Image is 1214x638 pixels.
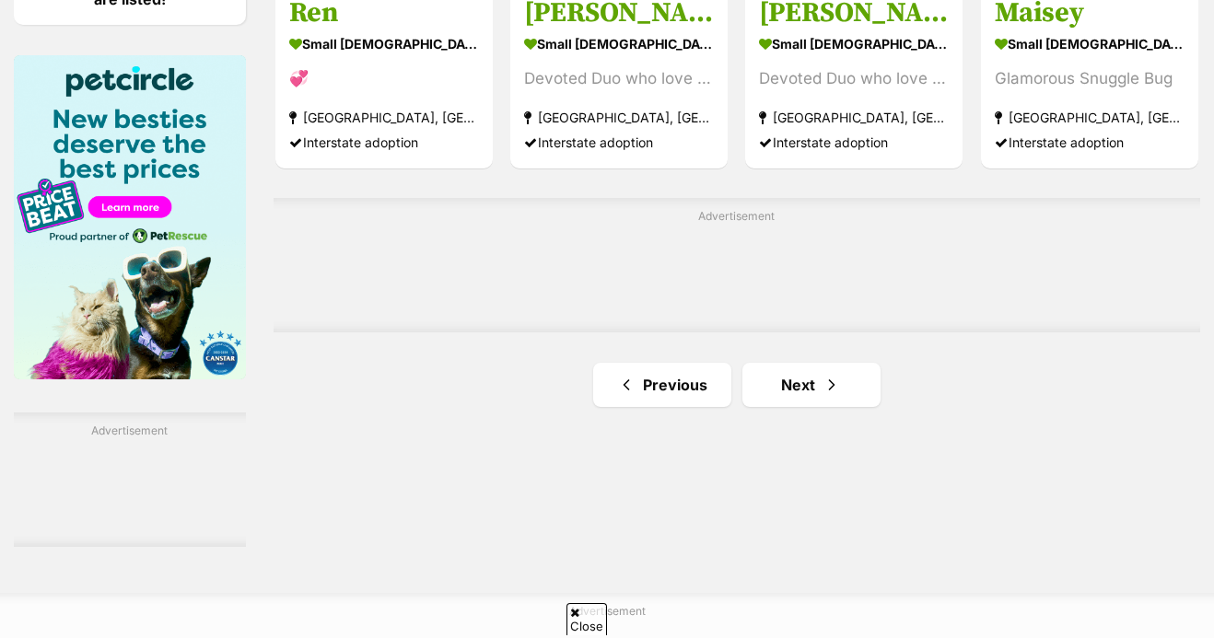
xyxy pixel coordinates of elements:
[995,130,1185,155] div: Interstate adoption
[995,105,1185,130] strong: [GEOGRAPHIC_DATA], [GEOGRAPHIC_DATA]
[14,55,246,379] img: Pet Circle promo banner
[524,105,714,130] strong: [GEOGRAPHIC_DATA], [GEOGRAPHIC_DATA]
[524,30,714,57] strong: small [DEMOGRAPHIC_DATA] Dog
[14,412,246,547] div: Advertisement
[274,198,1200,332] div: Advertisement
[759,30,949,57] strong: small [DEMOGRAPHIC_DATA] Dog
[524,66,714,91] div: Devoted Duo who love kids
[759,130,949,155] div: Interstate adoption
[524,130,714,155] div: Interstate adoption
[289,105,479,130] strong: [GEOGRAPHIC_DATA], [GEOGRAPHIC_DATA]
[274,363,1200,407] nav: Pagination
[566,603,607,635] span: Close
[995,66,1185,91] div: Glamorous Snuggle Bug
[759,66,949,91] div: Devoted Duo who love kids
[289,66,479,91] div: 💞
[742,363,881,407] a: Next page
[289,130,479,155] div: Interstate adoption
[759,105,949,130] strong: [GEOGRAPHIC_DATA], [GEOGRAPHIC_DATA]
[593,363,731,407] a: Previous page
[289,30,479,57] strong: small [DEMOGRAPHIC_DATA] Dog
[995,30,1185,57] strong: small [DEMOGRAPHIC_DATA] Dog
